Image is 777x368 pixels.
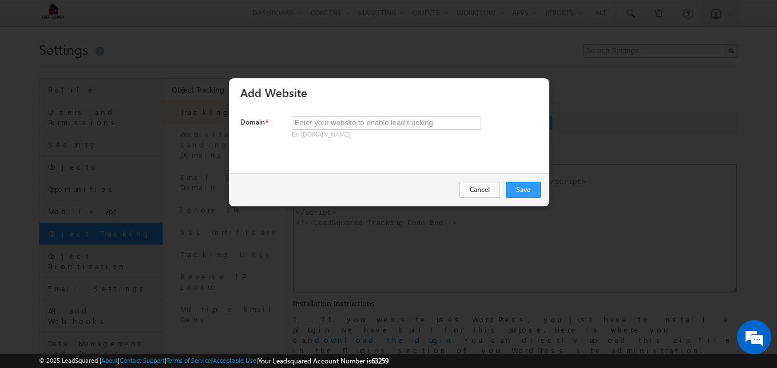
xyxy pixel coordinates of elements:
span: Domain [240,118,265,126]
button: Save [506,182,541,198]
span: Your Leadsquared Account Number is [258,357,388,365]
a: Terms of Service [166,357,211,364]
h3: Add Website [240,82,545,102]
button: Cancel [459,182,500,198]
input: Enter your website to enable lead tracking [292,116,481,130]
span: 63259 [371,357,388,365]
span: © 2025 LeadSquared | | | | | [39,355,388,366]
label: Ex: [DOMAIN_NAME] [292,129,515,139]
a: About [101,357,118,364]
a: Acceptable Use [213,357,256,364]
a: Contact Support [120,357,165,364]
